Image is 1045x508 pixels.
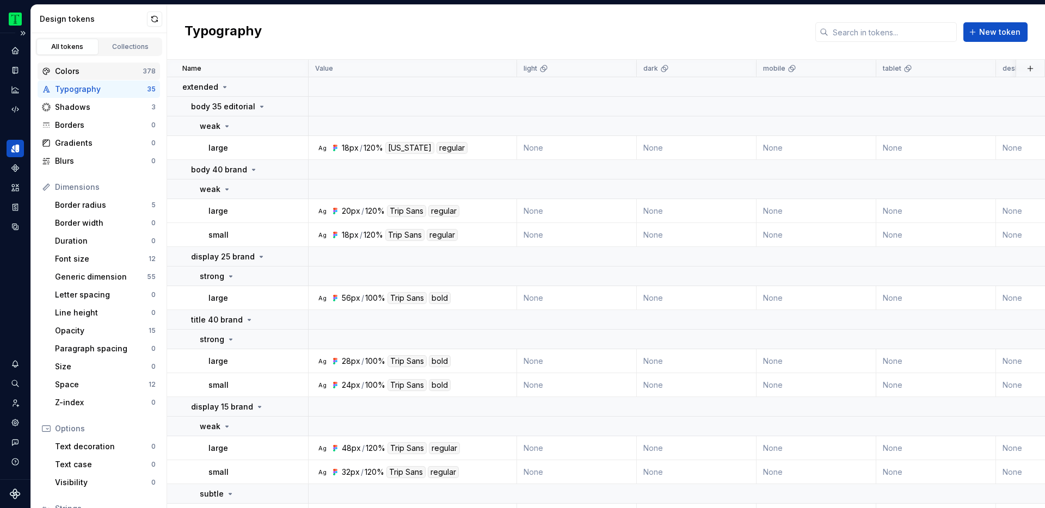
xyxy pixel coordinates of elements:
[55,84,147,95] div: Typography
[361,292,364,304] div: /
[38,63,160,80] a: Colors378
[151,157,156,165] div: 0
[51,376,160,393] a: Space12
[437,142,468,154] div: regular
[103,42,158,51] div: Collections
[151,344,156,353] div: 0
[191,314,243,325] p: title 40 brand
[38,116,160,134] a: Borders0
[876,373,996,397] td: None
[517,199,637,223] td: None
[429,355,451,367] div: bold
[9,13,22,26] img: 0ed0e8b8-9446-497d-bad0-376821b19aa5.png
[517,136,637,160] td: None
[318,231,327,239] div: Ag
[55,379,149,390] div: Space
[318,207,327,215] div: Ag
[208,230,229,240] p: small
[151,308,156,317] div: 0
[360,229,362,241] div: /
[388,292,427,304] div: Trip Sans
[55,253,149,264] div: Font size
[55,218,151,228] div: Border width
[208,293,228,303] p: large
[361,205,364,217] div: /
[342,205,360,217] div: 20px
[51,196,160,214] a: Border radius5
[7,159,24,177] div: Components
[963,22,1028,42] button: New token
[361,466,364,478] div: /
[7,199,24,216] div: Storybook stories
[55,102,151,113] div: Shadows
[55,120,151,131] div: Borders
[151,103,156,111] div: 3
[51,340,160,357] a: Paragraph spacing0
[51,286,160,303] a: Letter spacing0
[208,143,228,153] p: large
[147,272,156,281] div: 55
[7,355,24,373] button: Notifications
[876,436,996,460] td: None
[385,142,434,154] div: [US_STATE]
[200,271,224,282] p: strong
[318,468,327,476] div: Ag
[876,286,996,310] td: None
[637,199,757,223] td: None
[637,373,757,397] td: None
[200,488,224,499] p: subtle
[55,200,151,210] div: Border radius
[385,229,425,241] div: Trip Sans
[388,379,427,391] div: Trip Sans
[757,349,876,373] td: None
[151,398,156,407] div: 0
[151,290,156,299] div: 0
[763,64,785,73] p: mobile
[51,456,160,473] a: Text case0
[429,379,451,391] div: bold
[637,460,757,484] td: None
[637,223,757,247] td: None
[7,42,24,59] a: Home
[637,349,757,373] td: None
[428,466,459,478] div: regular
[182,82,218,92] p: extended
[342,292,360,304] div: 56px
[364,142,383,154] div: 120%
[55,325,149,336] div: Opacity
[7,101,24,118] div: Code automation
[360,142,362,154] div: /
[876,136,996,160] td: None
[151,121,156,129] div: 0
[55,156,151,166] div: Blurs
[7,375,24,392] button: Search ⌘K
[342,142,359,154] div: 18px
[757,136,876,160] td: None
[200,334,224,345] p: strong
[318,381,327,389] div: Ag
[361,355,364,367] div: /
[191,101,255,112] p: body 35 editorial
[51,232,160,250] a: Duration0
[151,219,156,227] div: 0
[7,218,24,236] div: Data sources
[7,61,24,79] div: Documentation
[55,343,151,354] div: Paragraph spacing
[7,394,24,412] div: Invite team
[7,414,24,431] div: Settings
[365,379,385,391] div: 100%
[15,26,30,41] button: Expand sidebar
[757,199,876,223] td: None
[7,81,24,98] a: Analytics
[208,356,228,367] p: large
[342,442,361,454] div: 48px
[51,322,160,339] a: Opacity15
[151,442,156,451] div: 0
[7,433,24,451] button: Contact support
[429,442,460,454] div: regular
[151,201,156,209] div: 5
[55,361,151,372] div: Size
[151,362,156,371] div: 0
